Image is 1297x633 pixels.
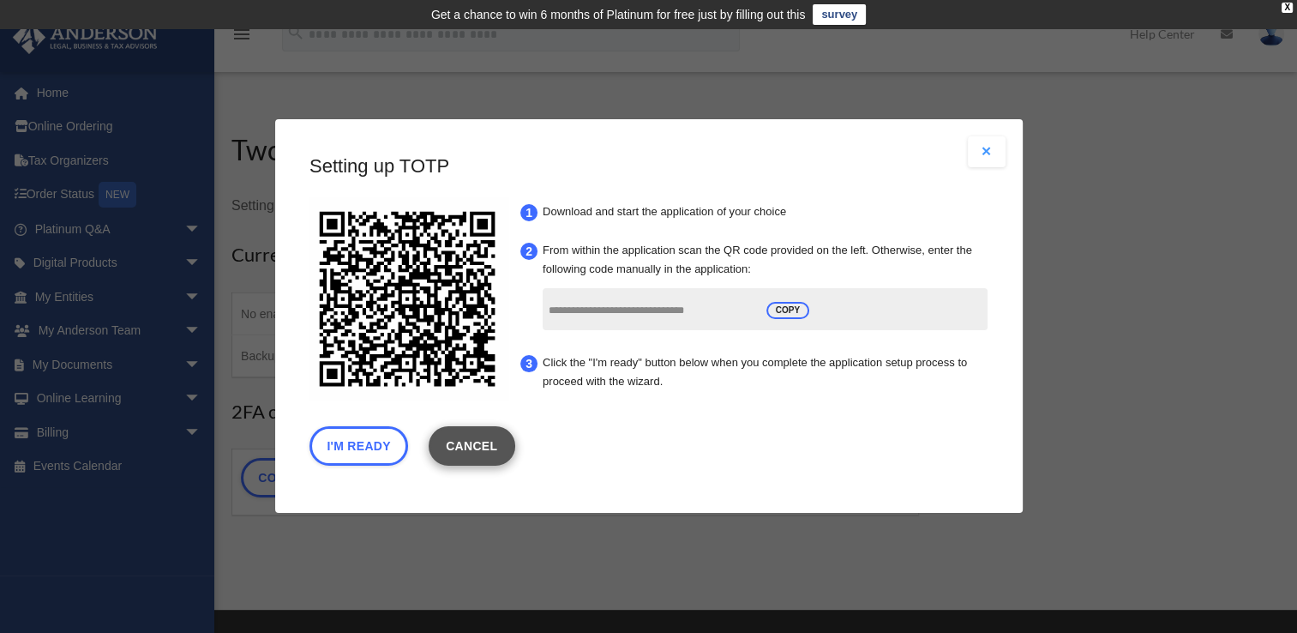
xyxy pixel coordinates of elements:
button: Close modal [968,136,1006,167]
a: Cancel [428,427,514,467]
a: survey [813,4,866,25]
div: Get a chance to win 6 months of Platinum for free just by filling out this [431,4,806,25]
li: Click the "I'm ready" button below when you complete the application setup process to proceed wit... [537,348,992,398]
h3: Setting up TOTP [309,154,988,180]
div: close [1282,3,1293,13]
button: I'm Ready [309,427,408,467]
span: COPY [766,302,808,319]
img: svg+xml;base64,PD94bWwgdmVyc2lvbj0iMS4wIiBlbmNvZGluZz0iVVRGLTgiPz4KPHN2ZyB4bWxucz0iaHR0cDovL3d3dy... [305,197,509,401]
li: From within the application scan the QR code provided on the left. Otherwise, enter the following... [537,236,992,340]
li: Download and start the application of your choice [537,197,992,227]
